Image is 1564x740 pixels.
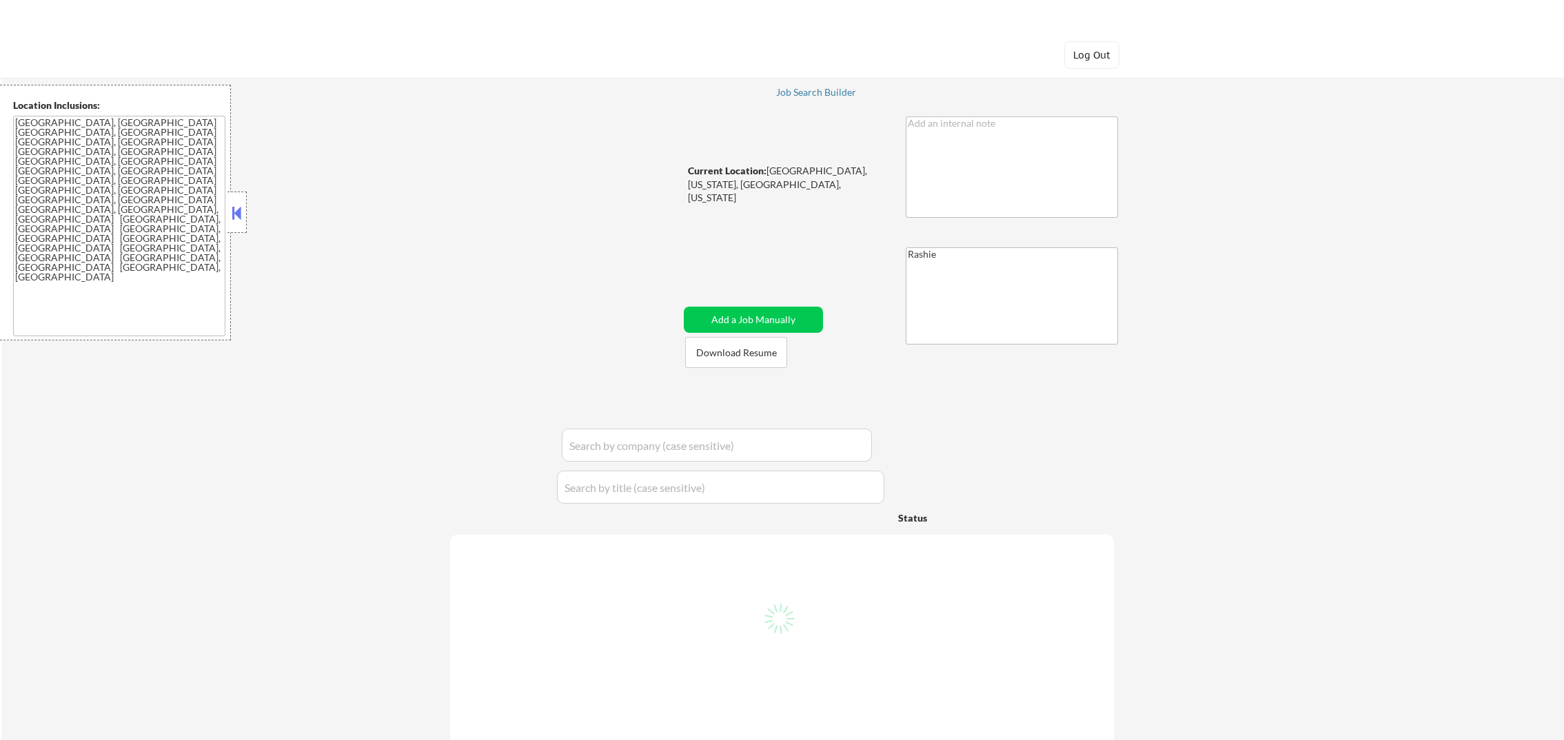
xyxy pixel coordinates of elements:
input: Search by company (case sensitive) [562,429,872,462]
div: Job Search Builder [776,88,857,97]
button: Download Resume [685,337,787,368]
div: Location Inclusions: [13,99,225,112]
a: Job Search Builder [776,87,857,101]
div: Status [898,505,1017,530]
button: Add a Job Manually [684,307,823,333]
div: [GEOGRAPHIC_DATA], [US_STATE], [GEOGRAPHIC_DATA], [US_STATE] [688,164,883,205]
button: Log Out [1064,41,1119,69]
input: Search by title (case sensitive) [557,471,884,504]
strong: Current Location: [688,165,766,176]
